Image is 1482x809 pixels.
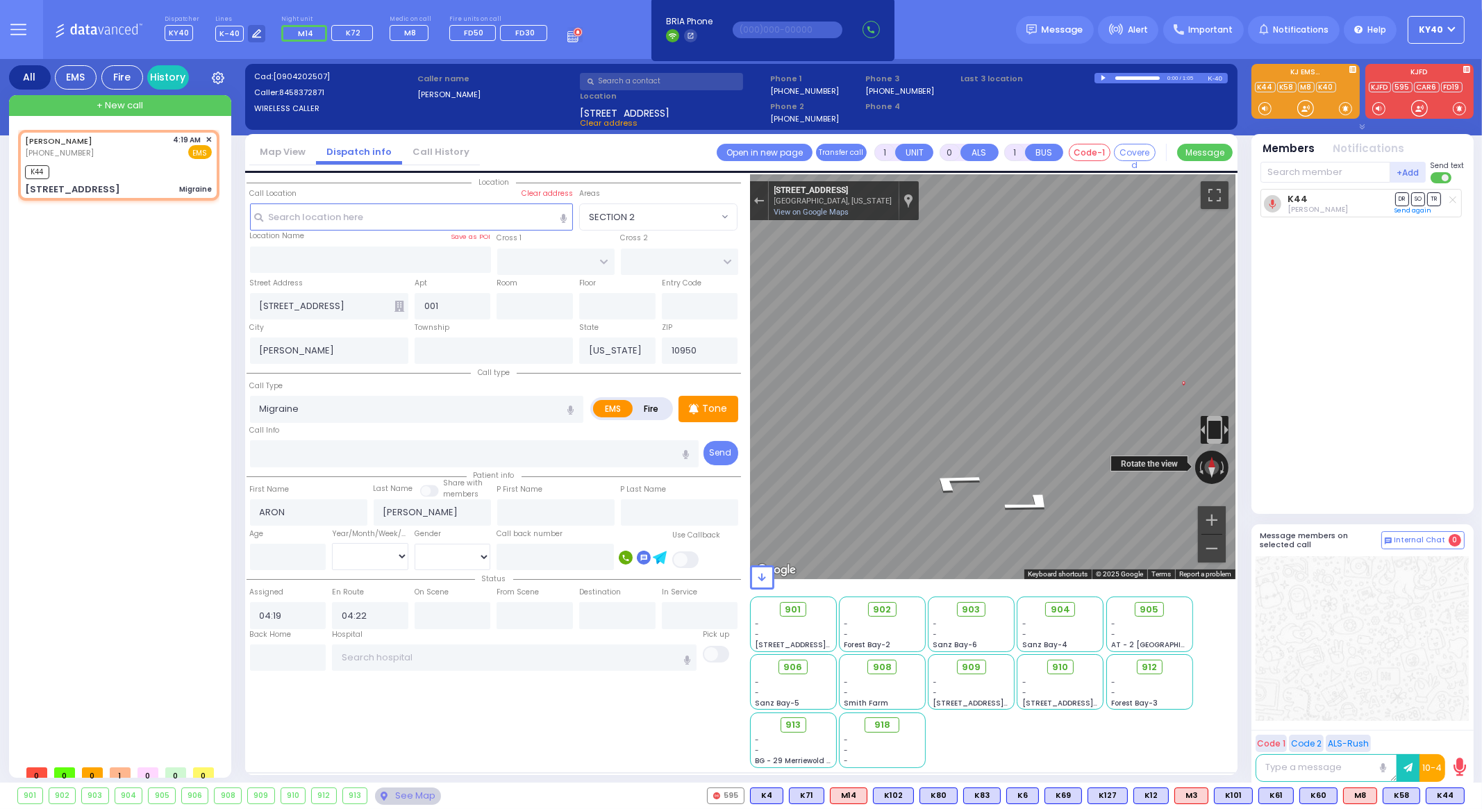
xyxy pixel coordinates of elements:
[755,640,886,650] span: [STREET_ADDRESS][PERSON_NAME]
[919,787,958,804] div: BLS
[497,484,543,495] label: P First Name
[1174,787,1208,804] div: M3
[1042,23,1083,37] span: Message
[579,278,596,289] label: Floor
[933,640,978,650] span: Sanz Bay-6
[1174,787,1208,804] div: ALS
[662,587,697,598] label: In Service
[1111,619,1115,629] span: -
[55,65,97,90] div: EMS
[1198,535,1226,562] button: Zoom out
[1026,24,1037,35] img: message.svg
[580,90,765,102] label: Location
[733,22,842,38] input: (000)000-00000
[1214,787,1253,804] div: K101
[522,188,573,199] label: Clear address
[1289,735,1324,752] button: Code 2
[750,174,1236,579] div: Map
[1208,73,1228,83] div: K-40
[1408,16,1465,44] button: KY40
[1383,787,1420,804] div: BLS
[188,145,212,159] span: EMS
[1219,451,1229,484] button: Rotate clockwise
[579,587,621,598] label: Destination
[579,188,600,199] label: Areas
[963,787,1001,804] div: K83
[933,698,1065,708] span: [STREET_ADDRESS][PERSON_NAME]
[1006,787,1039,804] div: K6
[933,629,938,640] span: -
[963,787,1001,804] div: BLS
[279,87,324,98] span: 8458372871
[415,587,449,598] label: On Scene
[980,487,1082,520] path: Go Southeast, Acres Rd
[785,718,801,732] span: 913
[1367,24,1386,36] span: Help
[1258,787,1294,804] div: K61
[250,528,264,540] label: Age
[250,322,265,333] label: City
[1214,787,1253,804] div: BLS
[332,528,408,540] div: Year/Month/Week/Day
[666,15,713,28] span: BRIA Phone
[785,603,801,617] span: 901
[1441,82,1463,92] a: FD19
[402,145,480,158] a: Call History
[55,21,147,38] img: Logo
[254,87,413,99] label: Caller:
[1390,162,1426,183] button: +Add
[1022,698,1154,708] span: [STREET_ADDRESS][PERSON_NAME]
[960,73,1094,85] label: Last 3 location
[755,687,759,698] span: -
[1385,537,1392,544] img: comment-alt.png
[25,165,49,179] span: K44
[750,787,783,804] div: BLS
[165,767,186,778] span: 0
[82,767,103,778] span: 0
[248,788,274,803] div: 909
[332,587,364,598] label: En Route
[873,787,914,804] div: BLS
[873,603,891,617] span: 902
[1006,787,1039,804] div: BLS
[97,99,143,112] span: + New call
[1277,82,1297,92] a: K58
[312,788,336,803] div: 912
[1255,82,1276,92] a: K44
[1182,70,1194,86] div: 1:05
[1299,787,1338,804] div: BLS
[1343,787,1377,804] div: M8
[933,677,938,687] span: -
[1025,144,1063,161] button: BUS
[789,787,824,804] div: K71
[497,278,517,289] label: Room
[770,101,860,112] span: Phone 2
[621,484,667,495] label: P Last Name
[755,677,759,687] span: -
[1069,144,1110,161] button: Code-1
[467,470,522,481] span: Patient info
[579,203,738,230] span: SECTION 2
[25,183,120,197] div: [STREET_ADDRESS]
[1133,787,1169,804] div: BLS
[1044,787,1082,804] div: K69
[672,530,720,541] label: Use Callback
[754,561,799,579] a: Open this area in Google Maps (opens a new window)
[147,65,189,90] a: History
[933,619,938,629] span: -
[1263,141,1315,157] button: Members
[475,574,513,584] span: Status
[750,192,768,210] button: Exit the Street View
[515,27,535,38] span: FD30
[374,483,413,494] label: Last Name
[1427,192,1441,206] span: TR
[1343,787,1377,804] div: ALS KJ
[632,400,671,417] label: Fire
[755,745,759,756] span: -
[298,28,313,39] span: M14
[449,15,552,24] label: Fire units on call
[593,400,633,417] label: EMS
[703,401,728,416] p: Tone
[1140,603,1159,617] span: 905
[1426,787,1465,804] div: BLS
